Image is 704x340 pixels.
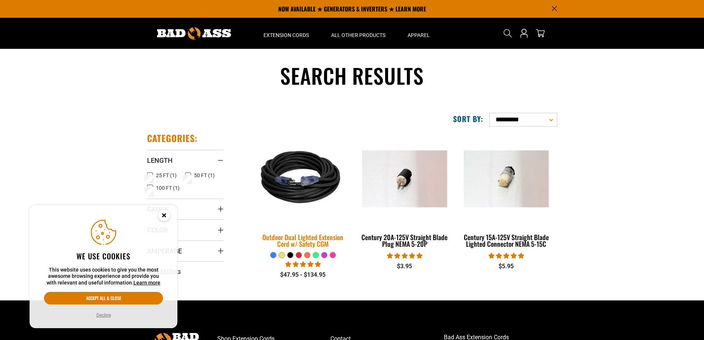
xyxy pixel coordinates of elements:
aside: Cookie Consent [30,205,177,329]
summary: Extension Cords [252,18,320,49]
p: This website uses cookies to give you the most awesome browsing experience and provide you with r... [44,267,163,286]
summary: Apparel [397,18,441,49]
img: Century 20A-125V Straight Blade Plug NEMA 5-20P [358,150,451,207]
span: 4.81 stars [285,261,321,268]
span: 5.00 stars [489,252,524,259]
h1: Search results [147,62,557,89]
span: 50 FT (1) [194,173,215,178]
div: Century 15A-125V Straight Blade Lighted Connector NEMA 5-15C [461,234,551,247]
summary: Amperage [147,240,224,261]
div: $47.95 - $134.95 [258,270,348,279]
img: Black [251,131,355,226]
h2: Categories: [147,132,198,144]
span: 100 FT (1) [156,185,180,191]
img: Century 15A-125V Straight Blade Lighted Connector NEMA 5-15C [460,150,553,207]
span: Apparel [408,32,430,38]
a: Learn more [133,280,160,286]
div: $5.95 [461,262,551,271]
div: Outdoor Dual Lighted Extension Cord w/ Safety CGM [258,234,348,247]
span: All Other Products [331,32,385,38]
summary: Color [147,219,224,240]
span: 5.00 stars [387,252,422,259]
a: Black Outdoor Dual Lighted Extension Cord w/ Safety CGM [258,132,348,252]
summary: Length [147,150,224,171]
h2: We use cookies [44,251,163,261]
label: Sort by: [453,114,483,124]
summary: All Other Products [320,18,397,49]
div: $3.95 [359,262,450,271]
a: Century 20A-125V Straight Blade Plug NEMA 5-20P Century 20A-125V Straight Blade Plug NEMA 5-20P [359,132,450,252]
summary: Search [502,27,514,39]
summary: Gauge [147,199,224,219]
img: Bad Ass Extension Cords [157,27,231,40]
div: Century 20A-125V Straight Blade Plug NEMA 5-20P [359,234,450,247]
button: Accept all & close [44,292,163,304]
span: Length [147,156,173,165]
span: 25 FT (1) [156,173,177,178]
span: Extension Cords [263,32,309,38]
a: Century 15A-125V Straight Blade Lighted Connector NEMA 5-15C Century 15A-125V Straight Blade Ligh... [461,132,551,252]
button: Decline [94,312,113,319]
